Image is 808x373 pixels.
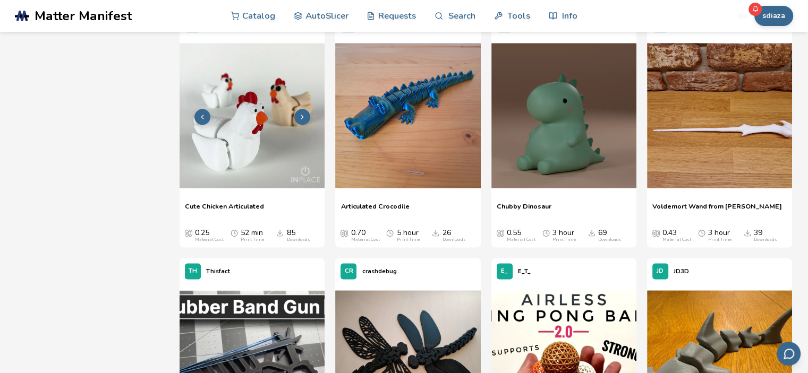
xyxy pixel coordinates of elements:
[588,228,596,237] span: Downloads
[276,228,284,237] span: Downloads
[552,228,576,242] div: 3 hour
[754,6,793,26] button: sdiaza
[754,228,777,242] div: 39
[744,228,751,237] span: Downloads
[396,228,420,242] div: 5 hour
[507,237,535,242] div: Material Cost
[341,202,409,218] a: Articulated Crocodile
[185,202,264,218] a: Cute Chicken Articulated
[206,265,230,276] p: Thisfact
[442,228,465,242] div: 26
[657,267,664,274] span: JD
[351,228,379,242] div: 0.70
[708,237,732,242] div: Print Time
[396,237,420,242] div: Print Time
[497,202,551,218] a: Chubby Dinosaur
[362,265,396,276] p: crashdebug
[241,237,264,242] div: Print Time
[432,228,439,237] span: Downloads
[652,228,660,237] span: Average Cost
[35,8,132,23] span: Matter Manifest
[195,237,224,242] div: Material Cost
[351,237,379,242] div: Material Cost
[652,202,782,218] a: Voldemort Wand from [PERSON_NAME]
[708,228,732,242] div: 3 hour
[598,237,622,242] div: Downloads
[777,342,801,366] button: Send feedback via email
[518,265,531,276] p: E_T_
[662,228,691,242] div: 0.43
[341,228,348,237] span: Average Cost
[662,237,691,242] div: Material Cost
[442,237,465,242] div: Downloads
[754,237,777,242] div: Downloads
[542,228,550,237] span: Average Print Time
[195,228,224,242] div: 0.25
[501,267,508,274] span: E_
[286,228,310,242] div: 85
[598,228,622,242] div: 69
[386,228,394,237] span: Average Print Time
[189,267,197,274] span: TH
[552,237,576,242] div: Print Time
[497,228,504,237] span: Average Cost
[241,228,264,242] div: 52 min
[231,228,238,237] span: Average Print Time
[344,267,353,274] span: CR
[698,228,705,237] span: Average Print Time
[674,265,689,276] p: JD3D
[185,228,192,237] span: Average Cost
[286,237,310,242] div: Downloads
[507,228,535,242] div: 0.55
